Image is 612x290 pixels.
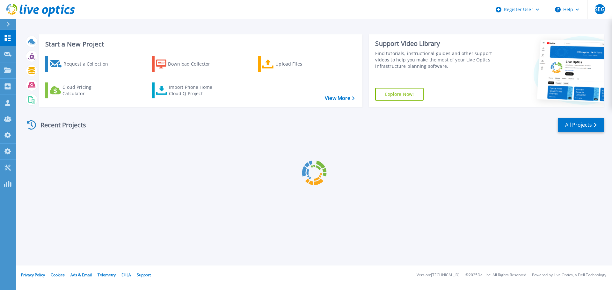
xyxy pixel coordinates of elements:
a: Upload Files [258,56,329,72]
div: Download Collector [168,58,219,70]
div: Request a Collection [63,58,114,70]
a: Cookies [51,272,65,278]
a: Download Collector [152,56,223,72]
a: View More [325,95,354,101]
div: Upload Files [275,58,326,70]
a: Privacy Policy [21,272,45,278]
div: Import Phone Home CloudIQ Project [169,84,219,97]
a: Cloud Pricing Calculator [45,82,116,98]
div: Support Video Library [375,39,495,48]
div: Cloud Pricing Calculator [62,84,113,97]
a: Ads & Email [70,272,92,278]
a: Telemetry [98,272,116,278]
a: EULA [121,272,131,278]
a: All Projects [558,118,604,132]
div: Find tutorials, instructional guides and other support videos to help you make the most of your L... [375,50,495,69]
a: Support [137,272,151,278]
h3: Start a New Project [45,41,354,48]
a: Explore Now! [375,88,424,101]
div: Recent Projects [25,117,95,133]
span: SEG [595,7,604,12]
li: Powered by Live Optics, a Dell Technology [532,273,606,277]
li: © 2025 Dell Inc. All Rights Reserved [465,273,526,277]
a: Request a Collection [45,56,116,72]
li: Version: [TECHNICAL_ID] [417,273,460,277]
